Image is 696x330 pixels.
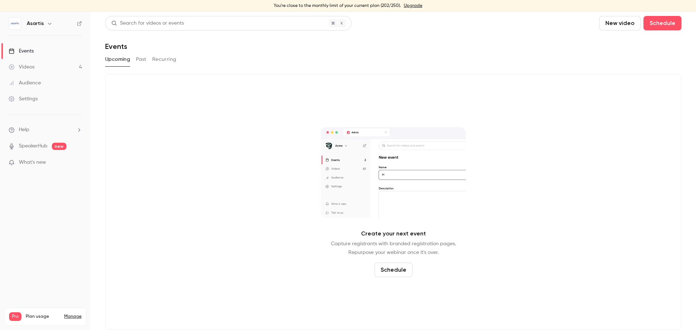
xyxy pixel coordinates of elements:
[9,18,21,29] img: Asartis
[136,54,146,65] button: Past
[19,142,47,150] a: SpeakerHub
[404,3,422,9] a: Upgrade
[9,63,34,71] div: Videos
[64,314,82,319] a: Manage
[643,16,681,30] button: Schedule
[19,159,46,166] span: What's new
[9,126,82,134] li: help-dropdown-opener
[9,95,38,103] div: Settings
[9,312,21,321] span: Pro
[105,42,127,51] h1: Events
[26,314,60,319] span: Plan usage
[73,159,82,166] iframe: Noticeable Trigger
[361,229,426,238] p: Create your next event
[374,263,413,277] button: Schedule
[9,47,34,55] div: Events
[19,126,29,134] span: Help
[9,79,41,87] div: Audience
[111,20,184,27] div: Search for videos or events
[331,239,456,257] p: Capture registrants with branded registration pages. Repurpose your webinar once it's over.
[27,20,44,27] h6: Asartis
[152,54,177,65] button: Recurring
[52,143,66,150] span: new
[599,16,641,30] button: New video
[105,54,130,65] button: Upcoming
